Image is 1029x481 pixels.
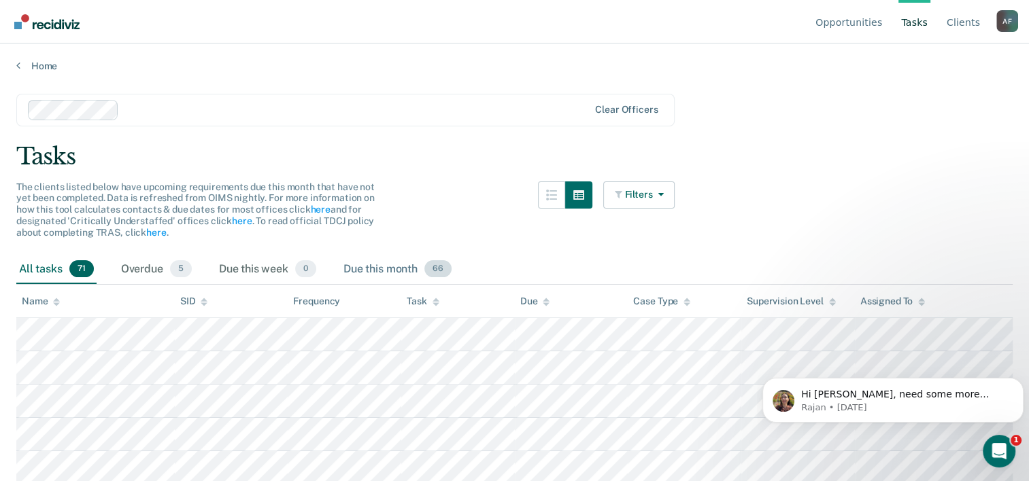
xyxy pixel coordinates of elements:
p: Message from Rajan, sent 1w ago [44,52,250,65]
button: Profile dropdown button [996,10,1018,32]
img: Recidiviz [14,14,80,29]
div: Overdue5 [118,255,195,285]
div: Name [22,296,60,307]
iframe: Intercom live chat [983,435,1015,467]
a: Home [16,60,1013,72]
a: here [232,215,252,226]
span: 1 [1011,435,1022,446]
div: Due [520,296,550,307]
div: Supervision Level [747,296,836,307]
span: 0 [295,260,316,278]
div: Due this week0 [216,255,319,285]
div: Frequency [293,296,340,307]
div: Task [407,296,439,307]
button: Filters [603,181,675,209]
div: Tasks [16,143,1013,171]
span: Hi [PERSON_NAME], need some more context here there somewhere in [GEOGRAPHIC_DATA] that this is i... [44,39,232,105]
div: Case Type [633,296,690,307]
span: The clients listed below have upcoming requirements due this month that have not yet been complet... [16,181,375,238]
div: Clear officers [595,104,658,115]
span: 5 [170,260,192,278]
iframe: Intercom notifications message [757,349,1029,444]
div: A F [996,10,1018,32]
div: Due this month66 [341,255,454,285]
a: here [310,204,330,215]
a: here [146,227,166,238]
div: All tasks71 [16,255,97,285]
span: 66 [424,260,452,278]
div: Assigned To [860,296,925,307]
div: SID [180,296,208,307]
span: 71 [69,260,94,278]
